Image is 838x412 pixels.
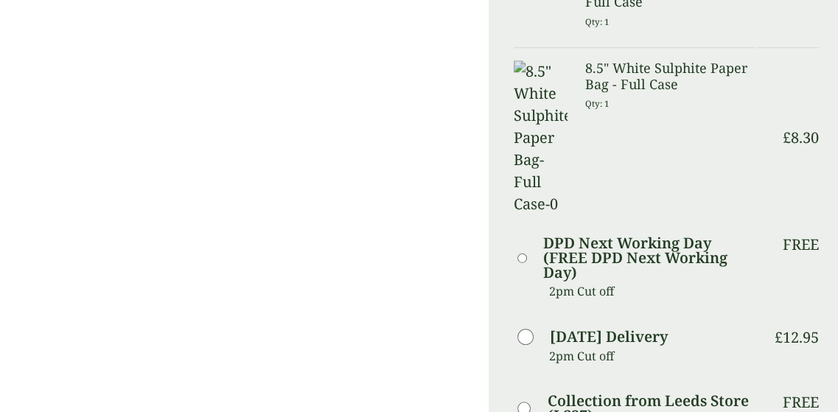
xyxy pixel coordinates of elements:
[585,60,755,92] h3: 8.5" White Sulphite Paper Bag - Full Case
[783,128,819,147] bdi: 8.30
[783,394,819,411] p: Free
[549,345,755,367] p: 2pm Cut off
[585,98,610,109] small: Qty: 1
[543,236,755,280] label: DPD Next Working Day (FREE DPD Next Working Day)
[514,60,568,215] img: 8.5" White Sulphite Paper Bag-Full Case-0
[550,329,668,344] label: [DATE] Delivery
[783,128,791,147] span: £
[775,327,819,347] bdi: 12.95
[783,236,819,254] p: Free
[549,280,755,302] p: 2pm Cut off
[775,327,783,347] span: £
[585,16,610,27] small: Qty: 1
